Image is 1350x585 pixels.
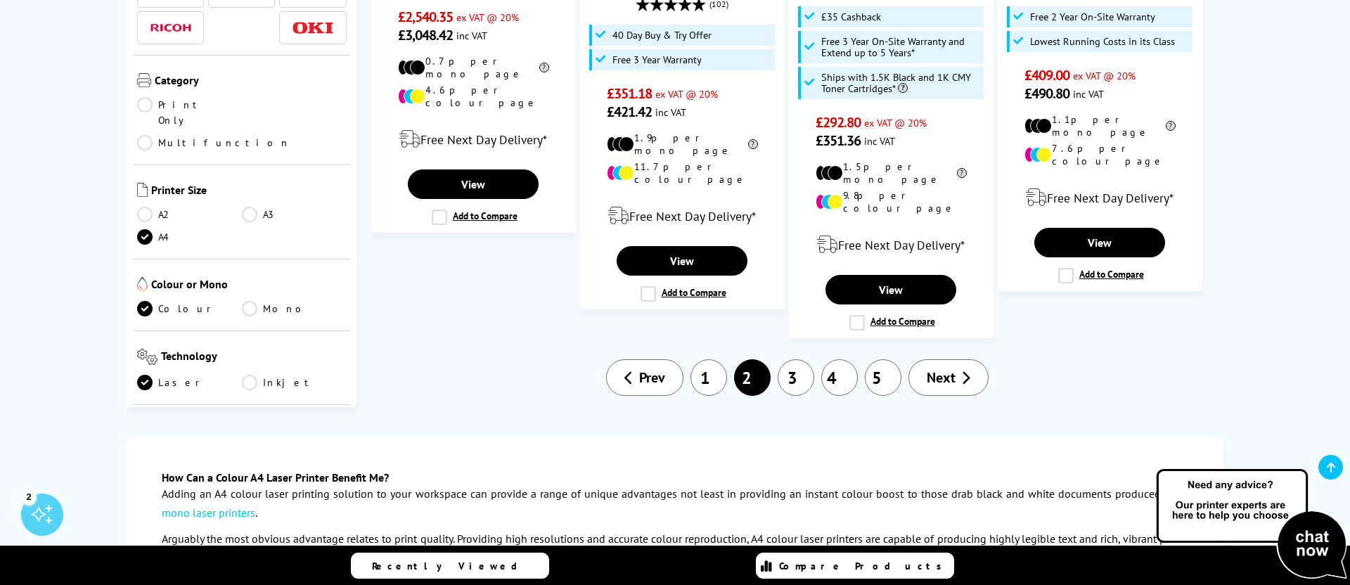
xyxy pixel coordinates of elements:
span: £409.00 [1024,66,1070,84]
img: Colour or Mono [137,277,148,291]
div: modal_delivery [1005,178,1195,217]
span: Free 3 Year On-Site Warranty and Extend up to 5 Years* [821,36,980,58]
img: OKI [292,22,334,34]
a: Colour [137,301,242,316]
span: Ships with 1.5K Black and 1K CMY Toner Cartridges* [821,72,980,94]
a: Mono [242,301,347,316]
a: View [617,246,747,276]
img: Category [137,73,151,87]
label: Add to Compare [432,210,517,225]
a: 5 [865,359,901,396]
a: Prev [606,359,683,396]
a: OKI [292,19,334,37]
p: Adding an A4 colour laser printing solution to your workspace can provide a range of unique advan... [162,484,1188,522]
span: £292.80 [816,113,861,131]
a: Multifunction [137,135,290,150]
a: Print Only [137,97,242,128]
span: Printer Size [151,183,347,200]
a: 1 [690,359,727,396]
span: Lowest Running Costs in its Class [1030,36,1175,47]
label: Add to Compare [641,286,726,302]
span: ex VAT @ 20% [1073,69,1136,82]
li: 9.8p per colour page [816,189,967,214]
span: £490.80 [1024,84,1070,103]
label: Add to Compare [849,315,935,330]
span: £351.18 [607,84,652,103]
span: £2,540.35 [398,8,454,26]
span: ex VAT @ 20% [864,116,927,129]
a: Next [908,359,989,396]
span: inc VAT [655,105,686,119]
a: Inkjet [242,375,347,390]
li: 7.6p per colour page [1024,142,1176,167]
li: 1.5p per mono page [816,160,967,186]
li: 1.9p per mono page [607,131,758,157]
a: Laser [137,375,242,390]
a: Ricoh [150,19,192,37]
span: Colour or Mono [151,277,347,294]
a: A3 [242,207,347,222]
span: Recently Viewed [372,560,532,572]
li: 11.7p per colour page [607,160,758,186]
span: Free 2 Year On-Site Warranty [1030,11,1155,22]
span: Technology [161,349,347,368]
div: modal_delivery [588,196,777,236]
span: Free 3 Year Warranty [612,54,702,65]
img: Printer Size [137,183,148,197]
img: Open Live Chat window [1153,467,1350,582]
span: £351.36 [816,131,861,150]
a: View [825,275,956,304]
label: Add to Compare [1058,268,1144,283]
a: 4 [821,359,858,396]
span: inc VAT [864,134,895,148]
span: ex VAT @ 20% [456,11,519,24]
span: Category [155,73,347,90]
div: modal_delivery [379,120,568,159]
a: A2 [137,207,242,222]
span: inc VAT [456,29,487,42]
span: 40 Day Buy & Try Offer [612,30,712,41]
img: Technology [137,349,157,365]
li: 0.7p per mono page [398,55,549,80]
a: 3 [778,359,814,396]
span: inc VAT [1073,87,1104,101]
span: Next [927,368,956,387]
span: £35 Cashback [821,11,881,22]
li: 1.1p per mono page [1024,113,1176,139]
span: Compare Products [779,560,949,572]
a: A4 [137,229,242,245]
span: ex VAT @ 20% [655,87,718,101]
a: Compare Products [756,553,954,579]
h3: How Can a Colour A4 Laser Printer Benefit Me? [162,470,1188,484]
span: £421.42 [607,103,652,121]
span: £3,048.42 [398,26,454,44]
a: View [1034,228,1165,257]
a: Recently Viewed [351,553,549,579]
span: Prev [639,368,665,387]
a: View [408,169,539,199]
li: 4.6p per colour page [398,84,549,109]
p: Arguably the most obvious advantage relates to print quality. Providing high resolutions and accu... [162,529,1188,567]
div: modal_delivery [797,225,986,264]
div: 2 [21,489,37,504]
img: Ricoh [150,24,192,32]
